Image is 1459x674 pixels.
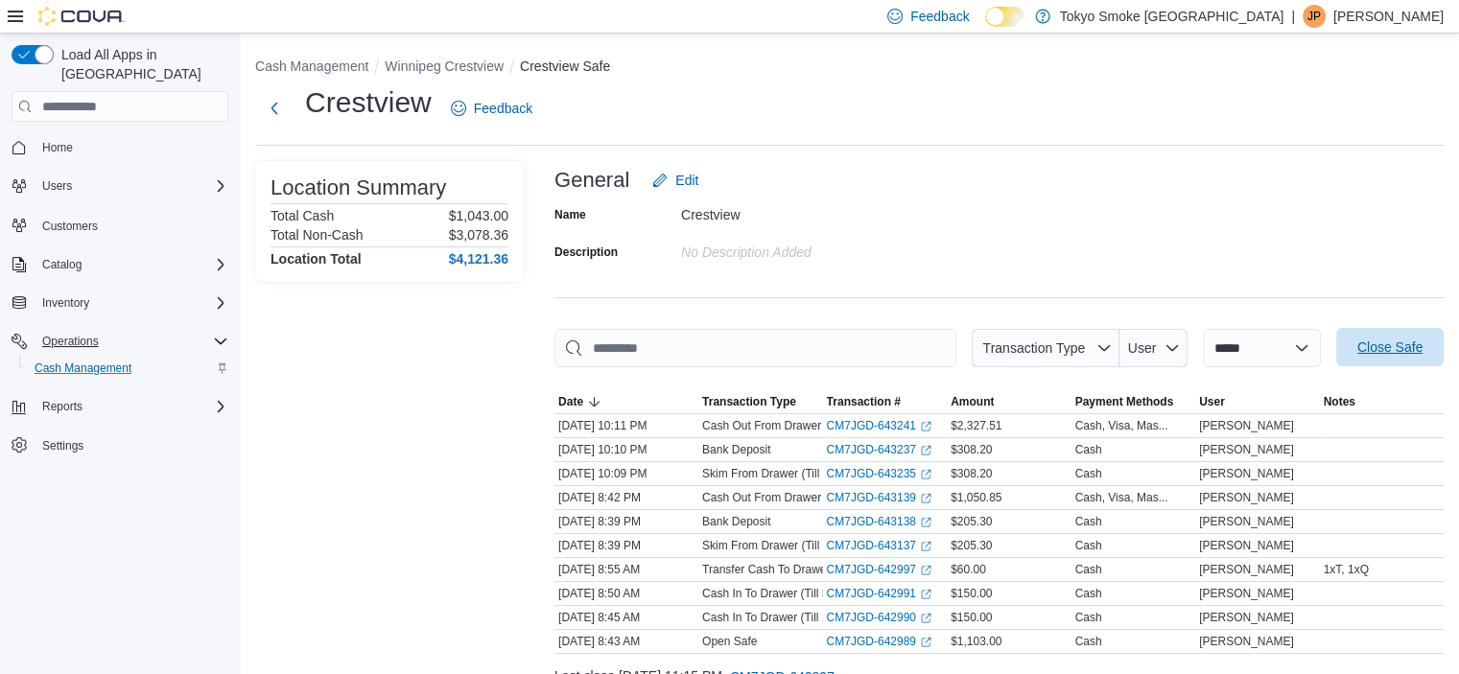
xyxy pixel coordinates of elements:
[823,390,948,413] button: Transaction #
[920,637,931,648] svg: External link
[42,334,99,349] span: Operations
[35,330,106,353] button: Operations
[1075,610,1102,625] div: Cash
[920,445,931,456] svg: External link
[827,418,931,433] a: CM7JGD-643241External link
[474,99,532,118] span: Feedback
[951,466,992,481] span: $308.20
[42,219,98,234] span: Customers
[255,58,368,74] button: Cash Management
[554,390,698,413] button: Date
[35,291,228,314] span: Inventory
[702,466,833,481] p: Skim From Drawer (Till 3)
[554,630,698,653] div: [DATE] 8:43 AM
[1199,466,1294,481] span: [PERSON_NAME]
[554,414,698,437] div: [DATE] 10:11 PM
[554,510,698,533] div: [DATE] 8:39 PM
[702,418,856,433] p: Cash Out From Drawer (Till 3)
[985,7,1025,27] input: Dark Mode
[951,586,992,601] span: $150.00
[1075,514,1102,529] div: Cash
[827,442,931,457] a: CM7JGD-643237External link
[698,390,823,413] button: Transaction Type
[35,395,228,418] span: Reports
[42,438,83,453] span: Settings
[702,394,796,409] span: Transaction Type
[1060,5,1284,28] p: Tokyo Smoke [GEOGRAPHIC_DATA]
[675,171,698,190] span: Edit
[449,227,508,243] p: $3,078.36
[19,355,236,382] button: Cash Management
[681,237,938,260] div: No Description added
[271,176,446,199] h3: Location Summary
[702,514,770,529] p: Bank Deposit
[920,517,931,528] svg: External link
[554,169,629,192] h3: General
[702,490,856,505] p: Cash Out From Drawer (Till 1)
[985,27,986,28] span: Dark Mode
[910,7,969,26] span: Feedback
[4,290,236,316] button: Inventory
[1199,418,1294,433] span: [PERSON_NAME]
[951,610,992,625] span: $150.00
[54,45,228,83] span: Load All Apps in [GEOGRAPHIC_DATA]
[1333,5,1444,28] p: [PERSON_NAME]
[1199,442,1294,457] span: [PERSON_NAME]
[1303,5,1326,28] div: Jonathan Penheiro
[449,251,508,267] h4: $4,121.36
[1119,329,1188,367] button: User
[4,133,236,161] button: Home
[35,136,81,159] a: Home
[951,514,992,529] span: $205.30
[1357,337,1423,357] span: Close Safe
[42,295,89,311] span: Inventory
[35,213,228,237] span: Customers
[27,357,228,380] span: Cash Management
[702,610,832,625] p: Cash In To Drawer (Till 1)
[827,394,901,409] span: Transaction #
[1071,390,1196,413] button: Payment Methods
[920,589,931,600] svg: External link
[1199,538,1294,553] span: [PERSON_NAME]
[951,442,992,457] span: $308.20
[554,329,956,367] input: This is a search bar. As you type, the results lower in the page will automatically filter.
[1199,562,1294,577] span: [PERSON_NAME]
[35,291,97,314] button: Inventory
[702,562,865,577] p: Transfer Cash To Drawer (Till 3)
[1199,394,1225,409] span: User
[951,562,986,577] span: $60.00
[827,538,931,553] a: CM7JGD-643137External link
[1075,490,1168,505] div: Cash, Visa, Mas...
[1075,394,1174,409] span: Payment Methods
[554,534,698,557] div: [DATE] 8:39 PM
[1075,442,1102,457] div: Cash
[4,173,236,199] button: Users
[1324,394,1355,409] span: Notes
[12,126,228,509] nav: Complex example
[38,7,125,26] img: Cova
[554,606,698,629] div: [DATE] 8:45 AM
[4,211,236,239] button: Customers
[4,251,236,278] button: Catalog
[920,565,931,576] svg: External link
[1075,634,1102,649] div: Cash
[554,462,698,485] div: [DATE] 10:09 PM
[827,466,931,481] a: CM7JGD-643235External link
[920,613,931,624] svg: External link
[1075,538,1102,553] div: Cash
[1291,5,1295,28] p: |
[1199,514,1294,529] span: [PERSON_NAME]
[827,514,931,529] a: CM7JGD-643138External link
[920,421,931,432] svg: External link
[35,395,90,418] button: Reports
[827,490,931,505] a: CM7JGD-643139External link
[947,390,1071,413] button: Amount
[1199,490,1294,505] span: [PERSON_NAME]
[702,538,833,553] p: Skim From Drawer (Till 1)
[558,394,583,409] span: Date
[1199,634,1294,649] span: [PERSON_NAME]
[827,610,931,625] a: CM7JGD-642990External link
[4,431,236,459] button: Settings
[554,558,698,581] div: [DATE] 8:55 AM
[35,215,106,238] a: Customers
